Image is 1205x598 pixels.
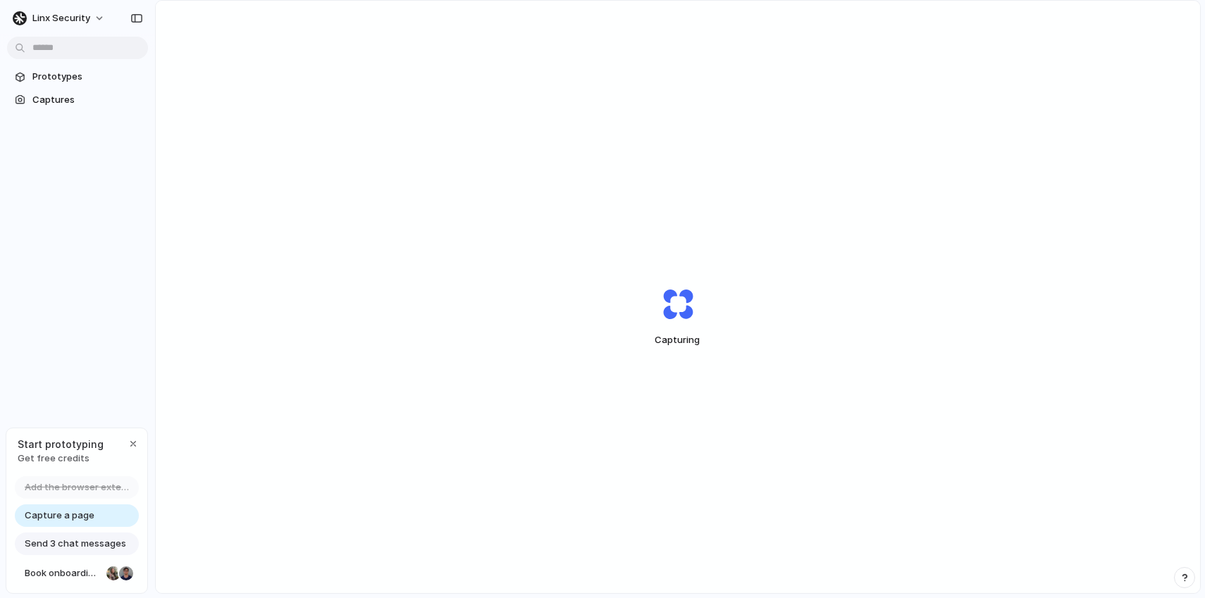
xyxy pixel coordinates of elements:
[118,565,135,582] div: Christian Iacullo
[7,89,148,111] a: Captures
[25,480,130,494] span: Add the browser extension
[7,7,112,30] button: Linx Security
[105,565,122,582] div: Nicole Kubica
[32,70,142,84] span: Prototypes
[7,66,148,87] a: Prototypes
[18,451,104,466] span: Get free credits
[15,562,139,585] a: Book onboarding call
[25,566,101,580] span: Book onboarding call
[25,509,94,523] span: Capture a page
[18,437,104,451] span: Start prototyping
[32,93,142,107] span: Captures
[32,11,90,25] span: Linx Security
[631,333,725,347] span: Capturing
[25,537,126,551] span: Send 3 chat messages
